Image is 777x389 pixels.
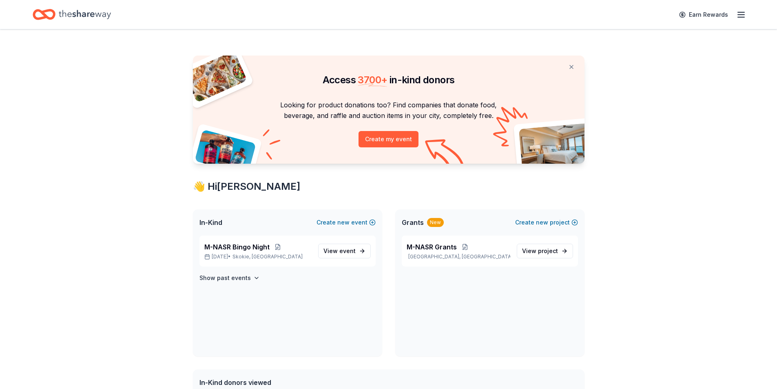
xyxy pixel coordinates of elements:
a: Earn Rewards [674,7,733,22]
span: View [522,246,558,256]
div: New [427,218,444,227]
a: View event [318,244,371,258]
span: M-NASR Bingo Night [204,242,270,252]
p: [GEOGRAPHIC_DATA], [GEOGRAPHIC_DATA] [407,253,510,260]
span: new [337,218,350,227]
span: View [323,246,356,256]
span: project [538,247,558,254]
span: Grants [402,218,424,227]
span: 3700 + [358,74,387,86]
button: Create my event [359,131,418,147]
span: new [536,218,548,227]
span: Access in-kind donors [323,74,455,86]
a: Home [33,5,111,24]
span: M-NASR Grants [407,242,457,252]
img: Curvy arrow [425,139,466,170]
button: Createnewproject [515,218,578,227]
a: View project [517,244,573,258]
button: Show past events [199,273,260,283]
span: event [339,247,356,254]
p: Looking for product donations too? Find companies that donate food, beverage, and raffle and auct... [203,100,575,121]
div: 👋 Hi [PERSON_NAME] [193,180,584,193]
img: Pizza [184,51,247,103]
div: In-Kind donors viewed [199,378,399,387]
span: Skokie, [GEOGRAPHIC_DATA] [232,253,303,260]
button: Createnewevent [317,218,376,227]
p: [DATE] • [204,253,312,260]
h4: Show past events [199,273,251,283]
span: In-Kind [199,218,222,227]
